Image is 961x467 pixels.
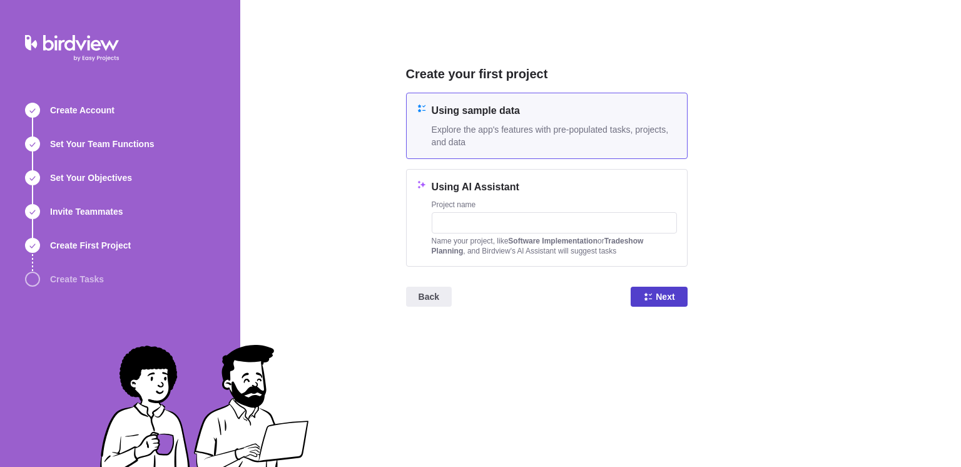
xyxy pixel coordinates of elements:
h4: Using sample data [432,103,677,118]
span: Set Your Team Functions [50,138,154,150]
span: Create First Project [50,239,131,252]
span: Create Account [50,104,114,116]
span: Next [631,287,687,307]
span: Set Your Objectives [50,172,132,184]
span: Invite Teammates [50,205,123,218]
span: Next [656,289,674,304]
span: Create Tasks [50,273,104,285]
span: Explore the app's features with pre-populated tasks, projects, and data [432,123,677,148]
h2: Create your first project [406,65,688,83]
h4: Using AI Assistant [432,180,677,195]
span: Back [419,289,439,304]
span: Back [406,287,452,307]
div: Name your project, like or , and Birdview's Al Assistant will suggest tasks [432,236,677,256]
div: Project name [432,200,677,212]
b: Software Implementation [508,237,597,245]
